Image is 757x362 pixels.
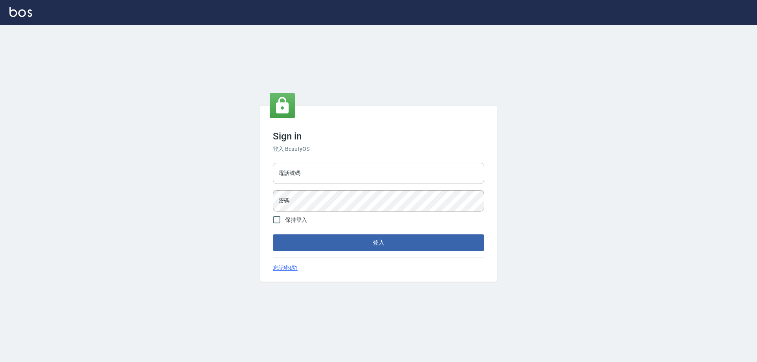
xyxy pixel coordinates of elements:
span: 保持登入 [285,216,307,224]
h3: Sign in [273,131,484,142]
a: 忘記密碼? [273,264,298,272]
button: 登入 [273,234,484,251]
h6: 登入 BeautyOS [273,145,484,153]
img: Logo [9,7,32,17]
